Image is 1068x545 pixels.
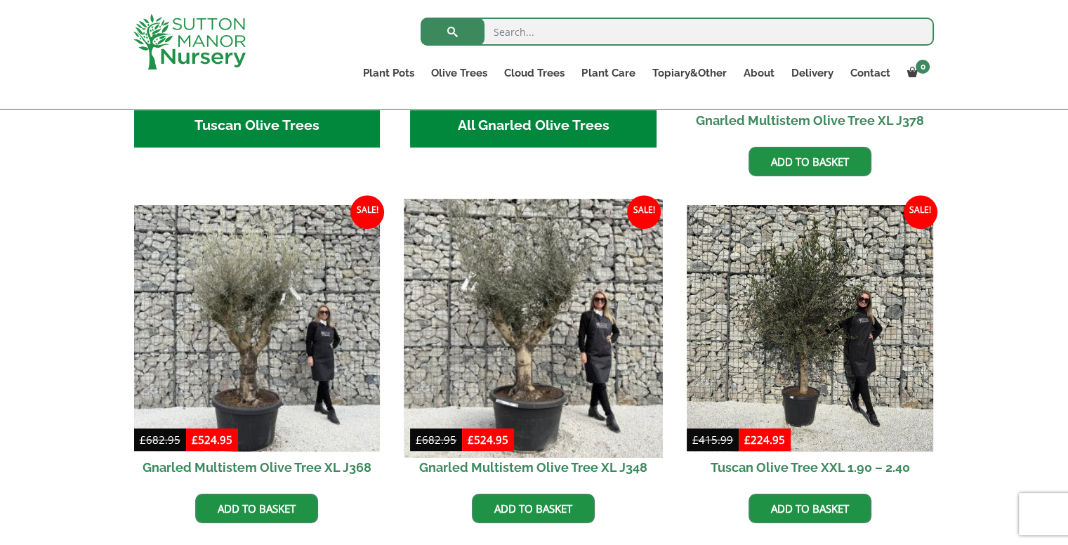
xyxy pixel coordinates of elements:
[692,433,699,447] span: £
[573,63,643,83] a: Plant Care
[192,433,232,447] bdi: 524.95
[404,199,663,458] img: Gnarled Multistem Olive Tree XL J348
[687,205,933,452] img: Tuscan Olive Tree XXL 1.90 - 2.40
[192,433,198,447] span: £
[643,63,734,83] a: Topiary&Other
[687,452,933,483] h2: Tuscan Olive Tree XXL 1.90 – 2.40
[410,105,657,148] h2: All Gnarled Olive Trees
[734,63,782,83] a: About
[410,205,657,483] a: Sale! Gnarled Multistem Olive Tree XL J348
[355,63,423,83] a: Plant Pots
[744,433,751,447] span: £
[687,105,933,136] h2: Gnarled Multistem Olive Tree XL J378
[410,452,657,483] h2: Gnarled Multistem Olive Tree XL J348
[496,63,573,83] a: Cloud Trees
[744,433,785,447] bdi: 224.95
[692,433,733,447] bdi: 415.99
[468,433,474,447] span: £
[916,60,930,74] span: 0
[421,18,934,46] input: Search...
[134,105,381,148] h2: Tuscan Olive Trees
[904,195,937,229] span: Sale!
[468,433,508,447] bdi: 524.95
[350,195,384,229] span: Sale!
[898,63,934,83] a: 0
[134,452,381,483] h2: Gnarled Multistem Olive Tree XL J368
[472,494,595,523] a: Add to basket: “Gnarled Multistem Olive Tree XL J348”
[749,147,871,176] a: Add to basket: “Gnarled Multistem Olive Tree XL J378”
[627,195,661,229] span: Sale!
[134,205,381,452] img: Gnarled Multistem Olive Tree XL J368
[140,433,180,447] bdi: 682.95
[841,63,898,83] a: Contact
[134,205,381,483] a: Sale! Gnarled Multistem Olive Tree XL J368
[423,63,496,83] a: Olive Trees
[140,433,146,447] span: £
[687,205,933,483] a: Sale! Tuscan Olive Tree XXL 1.90 – 2.40
[416,433,456,447] bdi: 682.95
[195,494,318,523] a: Add to basket: “Gnarled Multistem Olive Tree XL J368”
[416,433,422,447] span: £
[782,63,841,83] a: Delivery
[749,494,871,523] a: Add to basket: “Tuscan Olive Tree XXL 1.90 - 2.40”
[133,14,246,70] img: logo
